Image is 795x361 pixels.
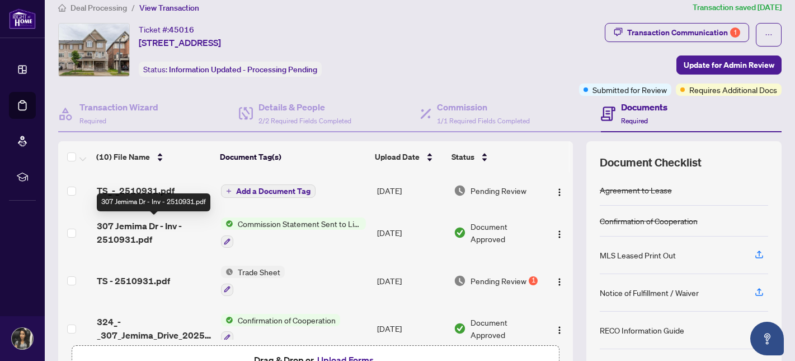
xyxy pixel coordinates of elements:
button: Logo [551,224,568,242]
img: Document Status [454,322,466,335]
span: Trade Sheet [233,266,285,278]
span: 45016 [169,25,194,35]
span: [STREET_ADDRESS] [139,36,221,49]
button: Status IconTrade Sheet [221,266,285,296]
td: [DATE] [373,209,450,257]
img: Status Icon [221,314,233,326]
span: Deal Processing [70,3,127,13]
span: Information Updated - Processing Pending [169,64,317,75]
span: Submitted for Review [592,84,667,96]
div: 307 Jemima Dr - Inv - 2510931.pdf [97,193,210,211]
div: MLS Leased Print Out [600,249,676,261]
span: home [58,4,66,12]
span: TS - 2510931.pdf [97,274,170,288]
td: [DATE] [373,173,450,209]
h4: Transaction Wizard [79,100,158,114]
span: Status [451,151,474,163]
h4: Details & People [258,100,351,114]
img: logo [9,8,36,29]
img: Logo [555,230,564,239]
span: Required [621,117,648,125]
button: Add a Document Tag [221,184,316,198]
button: Status IconCommission Statement Sent to Listing Brokerage [221,217,366,248]
span: View Transaction [139,3,199,13]
div: Confirmation of Cooperation [600,215,698,227]
div: Ticket #: [139,23,194,36]
img: IMG-W12245285_1.jpg [59,24,129,76]
article: Transaction saved [DATE] [693,1,782,14]
span: plus [226,188,232,194]
td: [DATE] [373,257,450,305]
div: Notice of Fulfillment / Waiver [600,286,699,299]
span: Confirmation of Cooperation [233,314,340,326]
img: Document Status [454,226,466,239]
img: Logo [555,188,564,197]
h4: Commission [437,100,530,114]
div: RECO Information Guide [600,324,684,336]
span: TS_-_2510931.pdf [97,184,175,197]
img: Document Status [454,275,466,287]
button: Update for Admin Review [676,55,782,75]
th: Upload Date [370,141,447,173]
div: Status: [139,62,322,77]
img: Status Icon [221,217,233,230]
div: 1 [529,276,538,285]
div: Transaction Communication [627,24,740,41]
span: Update for Admin Review [684,56,774,74]
td: [DATE] [373,305,450,353]
span: Required [79,117,106,125]
img: Logo [555,326,564,335]
img: Profile Icon [12,328,33,349]
span: 307 Jemima Dr - Inv - 2510931.pdf [97,219,213,246]
div: Agreement to Lease [600,184,672,196]
th: (10) File Name [92,141,215,173]
span: (10) File Name [96,151,150,163]
button: Logo [551,272,568,290]
span: Upload Date [375,151,420,163]
span: 1/1 Required Fields Completed [437,117,530,125]
img: Logo [555,277,564,286]
button: Transaction Communication1 [605,23,749,42]
button: Logo [551,320,568,337]
button: Logo [551,182,568,200]
div: 1 [730,27,740,38]
span: Requires Additional Docs [689,84,777,96]
img: Document Status [454,184,466,197]
span: Document Approved [471,220,541,245]
button: Status IconConfirmation of Cooperation [221,314,340,344]
button: Open asap [750,322,784,355]
th: Document Tag(s) [215,141,370,173]
span: Document Checklist [600,155,702,170]
span: ellipsis [765,31,773,39]
span: 2/2 Required Fields Completed [258,117,351,125]
h4: Documents [621,100,667,114]
span: Pending Review [471,184,526,197]
span: Document Approved [471,316,541,341]
span: Add a Document Tag [236,187,311,195]
span: Pending Review [471,275,526,287]
th: Status [447,141,543,173]
img: Status Icon [221,266,233,278]
span: 324_-_307_Jemima_Drive_2025-07-17_21_54_21.pdf [97,315,213,342]
li: / [131,1,135,14]
span: Commission Statement Sent to Listing Brokerage [233,217,366,230]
